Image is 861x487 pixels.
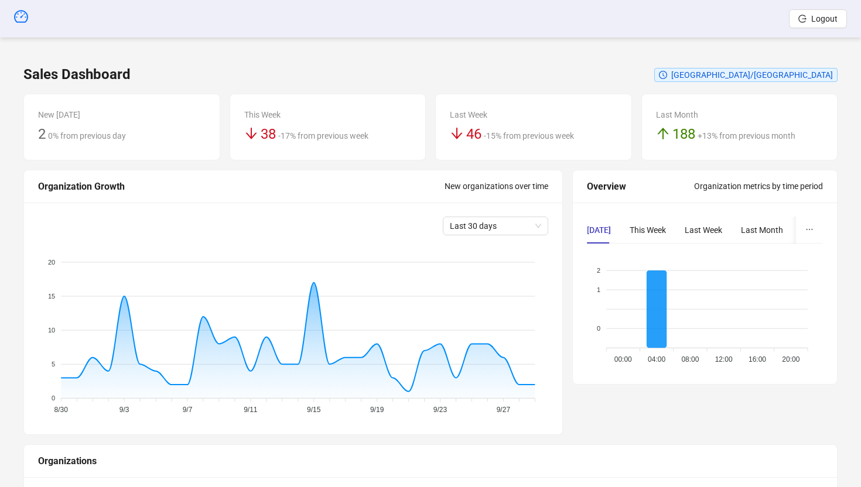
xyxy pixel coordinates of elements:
tspan: 00:00 [614,355,632,363]
tspan: 15 [48,292,55,299]
span: -15% from previous week [484,131,574,140]
span: 46 [466,126,481,142]
tspan: 9/7 [183,406,193,414]
span: Logout [811,14,838,23]
span: 0% from previous day [48,131,126,140]
button: Logout [789,9,847,28]
div: Last Month [741,224,783,236]
tspan: 20:00 [783,355,800,363]
tspan: 20 [48,258,55,265]
tspan: 9/27 [497,406,511,414]
span: [GEOGRAPHIC_DATA]/[GEOGRAPHIC_DATA] [671,70,833,80]
h3: Sales Dashboard [23,66,131,84]
div: [DATE] [587,224,611,236]
tspan: 0 [597,325,600,332]
div: This Week [244,108,412,121]
tspan: 2 [597,266,600,273]
span: 188 [672,126,695,142]
span: New organizations over time [445,181,548,191]
span: arrow-down [450,126,464,140]
tspan: 0 [52,395,55,402]
tspan: 8/30 [54,406,69,414]
span: 38 [261,126,276,142]
span: ellipsis [805,225,814,234]
span: clock-circle [659,71,667,79]
tspan: 10 [48,327,55,334]
tspan: 9/19 [370,406,384,414]
span: Last 30 days [450,217,541,235]
span: arrow-down [244,126,258,140]
tspan: 9/11 [244,406,258,414]
div: Last Week [685,224,722,236]
tspan: 9/15 [307,406,321,414]
tspan: 16:00 [749,355,766,363]
button: ellipsis [796,217,823,243]
div: Last Week [450,108,617,121]
tspan: 12:00 [715,355,733,363]
tspan: 04:00 [648,355,665,363]
span: -17% from previous week [278,131,368,140]
span: arrow-up [656,126,670,140]
div: Overview [587,179,694,194]
span: dashboard [14,9,28,23]
tspan: 1 [597,286,600,293]
div: Organization Growth [38,179,445,194]
div: New [DATE] [38,108,206,121]
span: Organization metrics by time period [694,181,823,191]
div: Organizations [38,454,823,468]
div: This Week [630,224,666,236]
tspan: 08:00 [682,355,699,363]
tspan: 9/3 [119,406,129,414]
div: Last Month [656,108,824,121]
tspan: 9/23 [433,406,447,414]
span: +13% from previous month [698,131,795,140]
span: 2 [38,126,46,142]
tspan: 5 [52,361,55,368]
span: logout [798,15,807,23]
